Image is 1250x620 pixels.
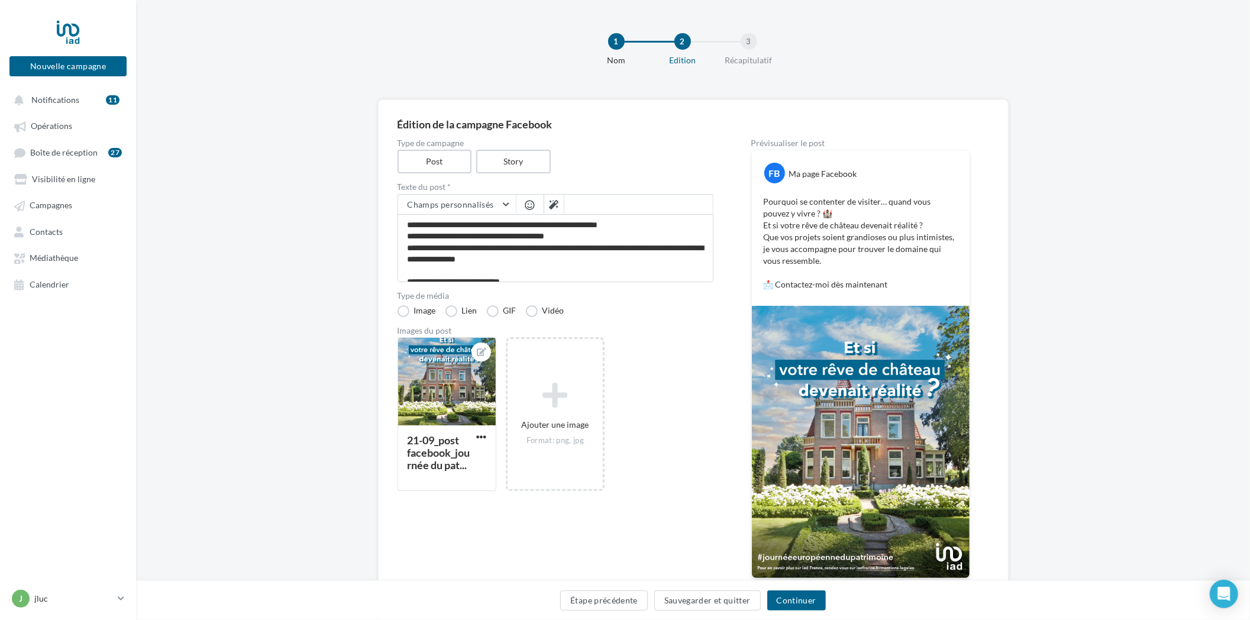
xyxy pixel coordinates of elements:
[9,587,127,610] a: j jluc
[487,305,516,317] label: GIF
[674,33,691,50] div: 2
[608,33,625,50] div: 1
[645,54,721,66] div: Edition
[1210,580,1238,608] div: Open Intercom Messenger
[767,590,826,611] button: Continuer
[398,183,713,191] label: Texte du post *
[398,305,436,317] label: Image
[108,148,122,157] div: 27
[560,590,648,611] button: Étape précédente
[30,147,98,157] span: Boîte de réception
[741,33,757,50] div: 3
[398,119,989,130] div: Édition de la campagne Facebook
[7,221,129,242] a: Contacts
[408,199,494,209] span: Champs personnalisés
[764,163,785,183] div: FB
[764,196,958,290] p: Pourquoi se contenter de visiter… quand vous pouvez y vivre ? 🏰 Et si votre rêve de château deven...
[7,168,129,189] a: Visibilité en ligne
[751,139,970,147] div: Prévisualiser le post
[7,89,124,110] button: Notifications 11
[711,54,787,66] div: Récapitulatif
[398,292,713,300] label: Type de média
[32,174,95,184] span: Visibilité en ligne
[7,115,129,136] a: Opérations
[751,579,970,594] div: La prévisualisation est non-contractuelle
[526,305,564,317] label: Vidéo
[7,273,129,295] a: Calendrier
[106,95,119,105] div: 11
[789,168,857,180] div: Ma page Facebook
[9,56,127,76] button: Nouvelle campagne
[30,279,69,289] span: Calendrier
[31,95,79,105] span: Notifications
[398,150,472,173] label: Post
[34,593,113,605] p: jluc
[30,253,78,263] span: Médiathèque
[31,121,72,131] span: Opérations
[30,227,63,237] span: Contacts
[476,150,551,173] label: Story
[7,247,129,268] a: Médiathèque
[30,201,72,211] span: Campagnes
[654,590,761,611] button: Sauvegarder et quitter
[579,54,654,66] div: Nom
[398,195,516,215] button: Champs personnalisés
[408,434,470,472] div: 21-09_post facebook_journée du pat...
[398,139,713,147] label: Type de campagne
[398,327,713,335] div: Images du post
[445,305,477,317] label: Lien
[19,593,22,605] span: j
[7,141,129,163] a: Boîte de réception27
[7,194,129,215] a: Campagnes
